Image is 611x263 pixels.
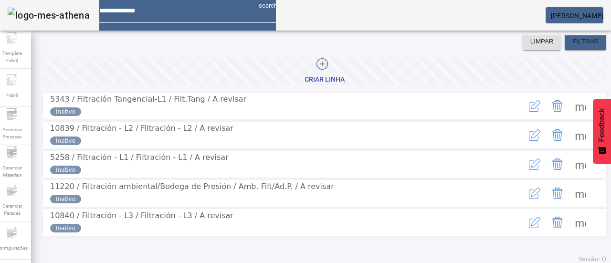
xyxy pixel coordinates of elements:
[56,166,75,174] span: Inativo
[569,211,592,234] button: Mais
[546,211,569,234] button: Delete
[56,224,75,232] span: Inativo
[546,124,569,147] button: Delete
[546,153,569,176] button: Delete
[530,37,554,46] span: LIMPAR
[50,153,229,162] span: 5258 / Filtración - L1 / Filtración - L1 / A revisar
[579,256,606,263] span: Versão: ()
[3,89,21,102] span: Fabril
[56,137,75,145] span: Inativo
[43,57,606,85] button: Criar linha
[569,182,592,205] button: Mais
[569,124,592,147] button: Mais
[8,8,90,23] img: logo-mes-athena
[546,182,569,205] button: Delete
[50,182,334,191] span: 11220 / Filtración ambiental/Bodega de Presión / Amb. Filt/Ad.P. / A revisar
[565,33,606,50] button: FILTRAR
[50,211,233,220] span: 10840 / Filtración - L3 / Filtración - L3 / A revisar
[56,195,75,203] span: Inativo
[569,153,592,176] button: Mais
[598,108,606,142] span: Feedback
[305,75,345,84] div: Criar linha
[50,124,233,133] span: 10839 / Filtración - L2 / Filtración - L2 / A revisar
[551,12,603,20] span: [PERSON_NAME]
[546,95,569,117] button: Delete
[569,95,592,117] button: Mais
[50,95,246,104] span: 5343 / Filtración Tangencial-L1 / Filt.Tang / A revisar
[572,37,599,46] span: FILTRAR
[593,99,611,164] button: Feedback - Mostrar pesquisa
[523,33,561,50] button: LIMPAR
[56,107,75,116] span: Inativo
